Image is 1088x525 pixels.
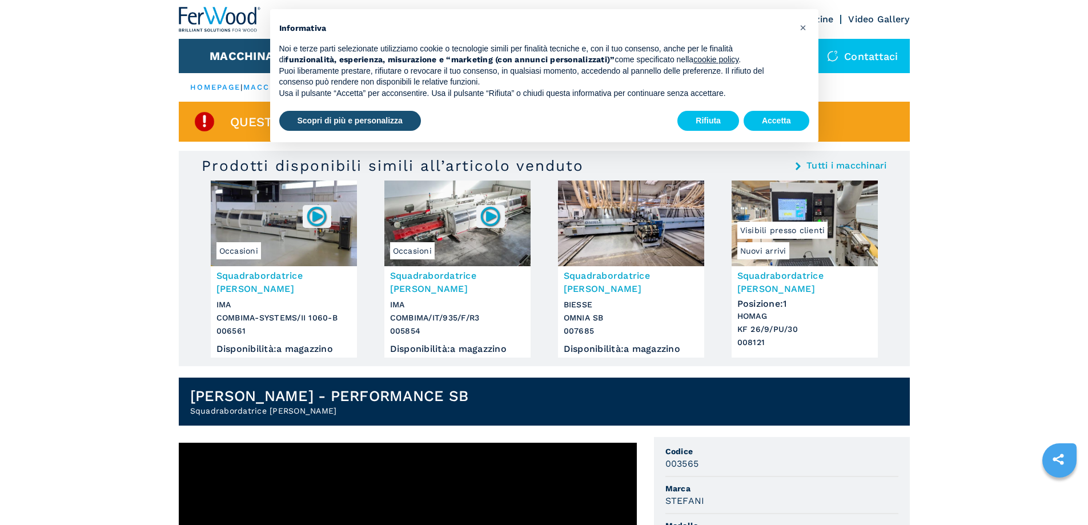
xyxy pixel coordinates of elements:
[558,181,704,266] img: Squadrabordatrice Doppia BIESSE OMNIA SB
[693,55,738,64] a: cookie policy
[216,346,351,352] div: Disponibilità : a magazzino
[677,111,739,131] button: Rifiuta
[737,269,872,295] h3: Squadrabordatrice [PERSON_NAME]
[179,7,261,32] img: Ferwood
[665,483,898,494] span: Marca
[202,157,584,175] h3: Prodotti disponibili simili all’articolo venduto
[665,494,705,507] h3: STEFANI
[806,161,887,170] a: Tutti i macchinari
[384,181,531,266] img: Squadrabordatrice Doppia IMA COMBIMA/IT/935/F/R3
[190,405,469,416] h2: Squadrabordatrice [PERSON_NAME]
[665,446,898,457] span: Codice
[279,88,791,99] p: Usa il pulsante “Accetta” per acconsentire. Usa il pulsante “Rifiuta” o chiudi questa informativa...
[243,83,303,91] a: macchinari
[564,298,698,338] h3: BIESSE OMNIA SB 007685
[240,83,243,91] span: |
[193,110,216,133] img: SoldProduct
[564,269,698,295] h3: Squadrabordatrice [PERSON_NAME]
[285,55,615,64] strong: funzionalità, esperienza, misurazione e “marketing (con annunci personalizzati)”
[1044,445,1073,474] a: sharethis
[737,295,872,307] div: Posizione : 1
[732,181,878,266] img: Squadrabordatrice Doppia HOMAG KF 26/9/PU/30
[390,269,525,295] h3: Squadrabordatrice [PERSON_NAME]
[665,457,699,470] h3: 003565
[1039,474,1079,516] iframe: Chat
[737,310,872,349] h3: HOMAG KF 26/9/PU/30 008121
[564,346,698,352] div: Disponibilità : a magazzino
[306,205,328,227] img: 006561
[479,205,501,227] img: 005854
[211,181,357,266] img: Squadrabordatrice Doppia IMA COMBIMA-SYSTEMS/II 1060-B
[737,222,828,239] span: Visibili presso clienti
[390,242,435,259] span: Occasioni
[827,50,838,62] img: Contattaci
[390,346,525,352] div: Disponibilità : a magazzino
[190,387,469,405] h1: [PERSON_NAME] - PERFORMANCE SB
[794,18,813,37] button: Chiudi questa informativa
[558,181,704,358] a: Squadrabordatrice Doppia BIESSE OMNIA SBSquadrabordatrice [PERSON_NAME]BIESSEOMNIA SB007685Dispon...
[230,115,452,129] span: Questo articolo è già venduto
[279,111,421,131] button: Scopri di più e personalizza
[279,66,791,88] p: Puoi liberamente prestare, rifiutare o revocare il tuo consenso, in qualsiasi momento, accedendo ...
[800,21,806,34] span: ×
[211,181,357,358] a: Squadrabordatrice Doppia IMA COMBIMA-SYSTEMS/II 1060-BOccasioni006561Squadrabordatrice [PERSON_NA...
[390,298,525,338] h3: IMA COMBIMA/IT/935/F/R3 005854
[216,242,261,259] span: Occasioni
[279,43,791,66] p: Noi e terze parti selezionate utilizziamo cookie o tecnologie simili per finalità tecniche e, con...
[216,269,351,295] h3: Squadrabordatrice [PERSON_NAME]
[210,49,286,63] button: Macchinari
[816,39,910,73] div: Contattaci
[744,111,809,131] button: Accetta
[384,181,531,358] a: Squadrabordatrice Doppia IMA COMBIMA/IT/935/F/R3Occasioni005854Squadrabordatrice [PERSON_NAME]IMA...
[848,14,909,25] a: Video Gallery
[279,23,791,34] h2: Informativa
[216,298,351,338] h3: IMA COMBIMA-SYSTEMS/II 1060-B 006561
[190,83,241,91] a: HOMEPAGE
[737,242,789,259] span: Nuovi arrivi
[732,181,878,358] a: Squadrabordatrice Doppia HOMAG KF 26/9/PU/30Nuovi arriviVisibili presso clientiSquadrabordatrice ...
